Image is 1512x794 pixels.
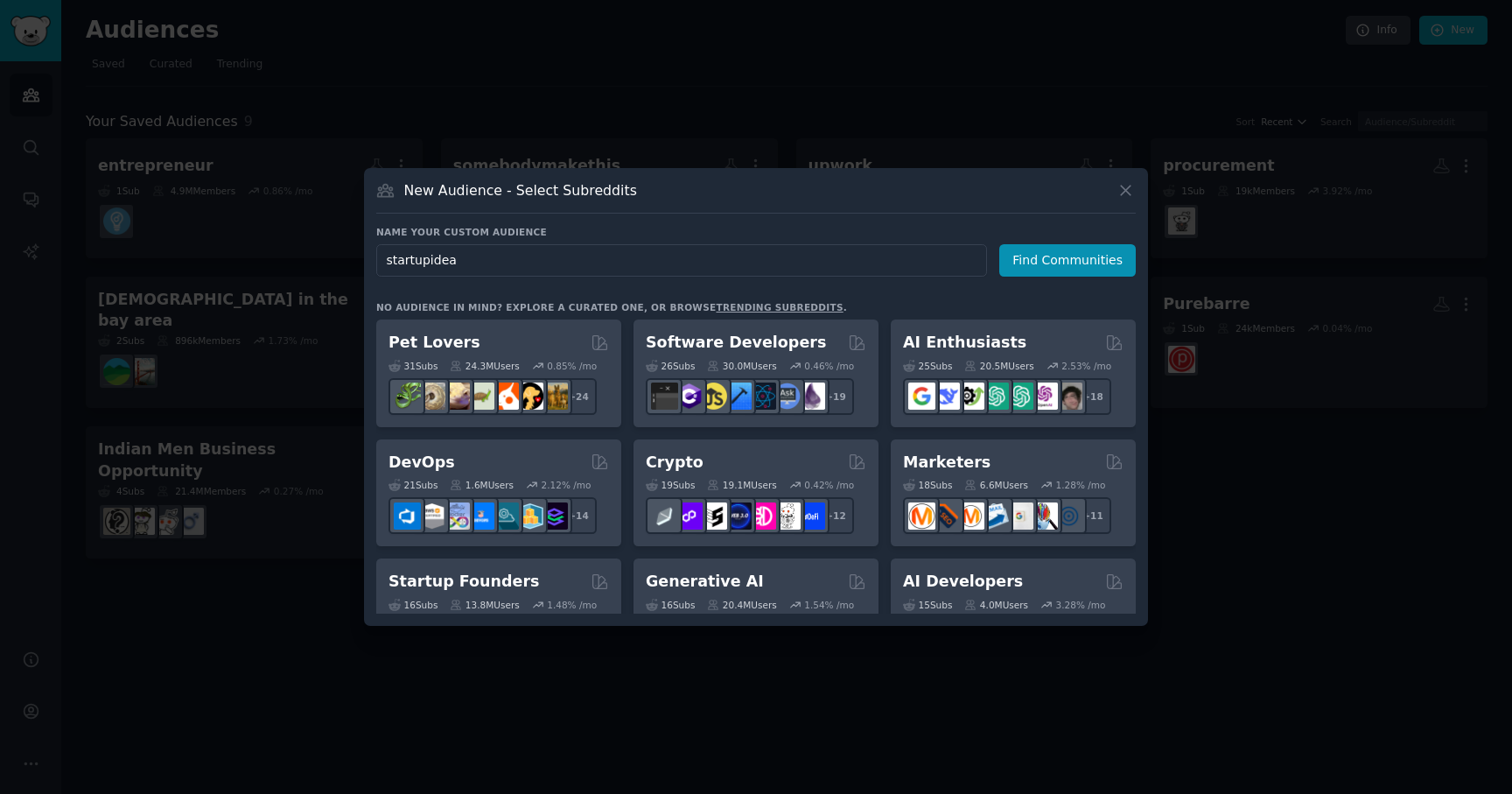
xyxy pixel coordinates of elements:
[388,452,455,474] h2: DevOps
[376,244,987,277] input: Pick a short name, like "Digital Marketers" or "Movie-Goers"
[1006,502,1033,530] img: googleads
[903,479,952,491] div: 18 Sub s
[707,360,776,372] div: 30.0M Users
[675,502,703,530] img: 0xPolygon
[646,360,695,372] div: 26 Sub s
[804,479,854,491] div: 0.42 % /mo
[1056,479,1106,491] div: 1.28 % /mo
[957,502,984,530] img: AskMarketing
[646,479,695,491] div: 19 Sub s
[804,599,854,611] div: 1.54 % /mo
[547,599,597,611] div: 1.48 % /mo
[957,383,984,410] img: AItoolsCatalog
[547,360,597,372] div: 0.85 % /mo
[541,383,568,410] img: dogbreed
[707,599,776,611] div: 20.4M Users
[450,479,514,491] div: 1.6M Users
[388,360,437,372] div: 31 Sub s
[773,383,801,410] img: AskComputerScience
[749,383,776,410] img: reactnative
[516,502,543,530] img: aws_cdk
[651,383,678,410] img: software
[492,383,519,410] img: cockatiel
[908,502,935,530] img: content_marketing
[798,502,825,530] img: defi_
[560,378,597,415] div: + 24
[418,502,445,530] img: AWS_Certified_Experts
[1031,383,1058,410] img: OpenAIDev
[1074,497,1111,534] div: + 11
[394,502,421,530] img: azuredevops
[1006,383,1033,410] img: chatgpt_prompts_
[450,599,519,611] div: 13.8M Users
[646,599,695,611] div: 16 Sub s
[467,502,494,530] img: DevOpsLinks
[1074,378,1111,415] div: + 18
[982,383,1009,410] img: chatgpt_promptDesign
[1061,360,1111,372] div: 2.53 % /mo
[933,383,960,410] img: DeepSeek
[646,452,703,474] h2: Crypto
[560,497,597,534] div: + 14
[388,479,437,491] div: 21 Sub s
[773,502,801,530] img: CryptoNews
[798,383,825,410] img: elixir
[749,502,776,530] img: defiblockchain
[707,479,776,491] div: 19.1M Users
[903,360,952,372] div: 25 Sub s
[404,181,637,200] h3: New Audience - Select Subreddits
[817,378,854,415] div: + 19
[516,383,543,410] img: PetAdvice
[443,383,470,410] img: leopardgeckos
[394,383,421,410] img: herpetology
[1031,502,1058,530] img: MarketingResearch
[450,360,519,372] div: 24.3M Users
[804,360,854,372] div: 0.46 % /mo
[908,383,935,410] img: GoogleGeminiAI
[724,383,752,410] img: iOSProgramming
[964,599,1028,611] div: 4.0M Users
[982,502,1009,530] img: Emailmarketing
[651,502,678,530] img: ethfinance
[903,571,1023,593] h2: AI Developers
[999,244,1136,277] button: Find Communities
[1055,502,1082,530] img: OnlineMarketing
[376,226,1136,238] h3: Name your custom audience
[1055,383,1082,410] img: ArtificalIntelligence
[376,301,847,313] div: No audience in mind? Explore a curated one, or browse .
[492,502,519,530] img: platformengineering
[903,599,952,611] div: 15 Sub s
[541,502,568,530] img: PlatformEngineers
[675,383,703,410] img: csharp
[467,383,494,410] img: turtle
[903,332,1026,354] h2: AI Enthusiasts
[716,302,843,313] a: trending subreddits
[388,332,480,354] h2: Pet Lovers
[1056,599,1106,611] div: 3.28 % /mo
[817,497,854,534] div: + 12
[964,360,1033,372] div: 20.5M Users
[903,452,990,474] h2: Marketers
[964,479,1028,491] div: 6.6M Users
[418,383,445,410] img: ballpython
[443,502,470,530] img: Docker_DevOps
[388,599,437,611] div: 16 Sub s
[724,502,752,530] img: web3
[700,383,727,410] img: learnjavascript
[646,332,826,354] h2: Software Developers
[646,571,764,593] h2: Generative AI
[542,479,591,491] div: 2.12 % /mo
[388,571,539,593] h2: Startup Founders
[700,502,727,530] img: ethstaker
[933,502,960,530] img: bigseo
